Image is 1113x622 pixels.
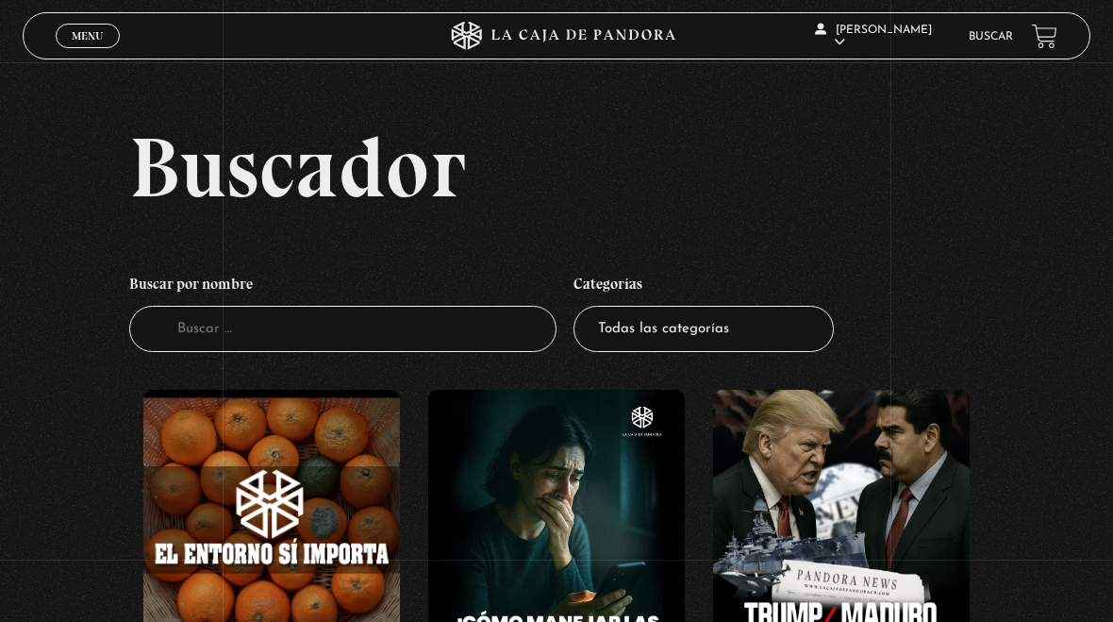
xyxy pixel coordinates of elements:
[1032,24,1057,49] a: View your shopping cart
[72,30,103,42] span: Menu
[815,25,932,48] span: [PERSON_NAME]
[573,266,834,306] h4: Categorías
[969,31,1013,42] a: Buscar
[129,266,556,306] h4: Buscar por nombre
[66,46,110,59] span: Cerrar
[129,125,1091,210] h2: Buscador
